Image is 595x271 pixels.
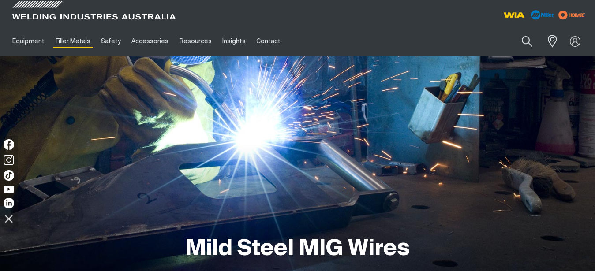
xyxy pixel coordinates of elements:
img: Facebook [4,139,14,150]
a: Safety [96,26,126,56]
input: Product name or item number... [501,31,542,52]
a: Accessories [126,26,174,56]
a: Filler Metals [50,26,95,56]
img: Instagram [4,155,14,165]
a: Resources [174,26,217,56]
img: TikTok [4,170,14,181]
img: hide socials [1,211,16,226]
img: miller [556,8,588,22]
a: Contact [251,26,286,56]
img: LinkedIn [4,198,14,208]
img: YouTube [4,186,14,193]
a: Insights [217,26,251,56]
h1: Mild Steel MIG Wires [185,235,410,264]
a: Equipment [7,26,50,56]
nav: Main [7,26,443,56]
button: Search products [512,31,542,52]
